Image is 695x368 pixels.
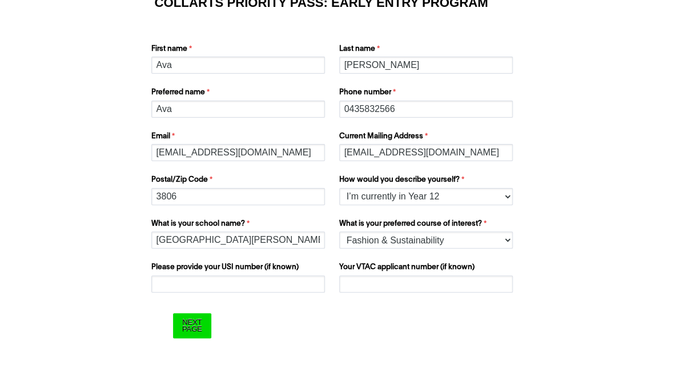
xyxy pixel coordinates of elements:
[151,231,325,249] input: What is your school name?
[151,57,325,74] input: First name
[339,218,516,232] label: What is your preferred course of interest?
[151,144,325,161] input: Email
[173,313,211,338] input: Next Page
[339,144,513,161] input: Current Mailing Address
[151,174,328,188] label: Postal/Zip Code
[151,101,325,118] input: Preferred name
[339,131,516,145] label: Current Mailing Address
[339,101,513,118] input: Phone number
[151,87,328,101] label: Preferred name
[339,174,516,188] label: How would you describe yourself?
[151,218,328,232] label: What is your school name?
[151,275,325,293] input: Please provide your USI number (if known)
[339,231,513,249] select: What is your preferred course of interest?
[339,43,516,57] label: Last name
[151,43,328,57] label: First name
[151,188,325,205] input: Postal/Zip Code
[339,57,513,74] input: Last name
[151,262,328,275] label: Please provide your USI number (if known)
[151,131,328,145] label: Email
[339,262,516,275] label: Your VTAC applicant number (if known)
[339,87,516,101] label: Phone number
[339,188,513,205] select: How would you describe yourself?
[339,275,513,293] input: Your VTAC applicant number (if known)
